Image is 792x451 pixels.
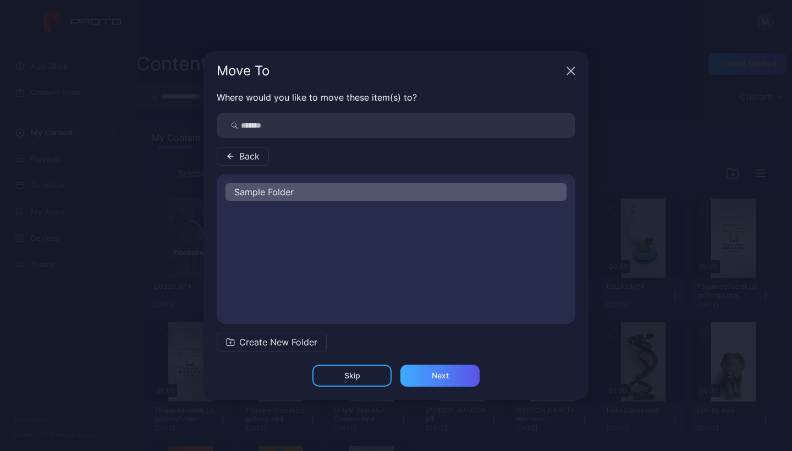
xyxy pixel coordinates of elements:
[239,150,260,163] span: Back
[432,371,449,380] div: Next
[217,91,575,104] p: Where would you like to move these item(s) to?
[344,371,360,380] div: Skip
[217,147,269,166] button: Back
[217,333,327,351] button: Create New Folder
[234,185,294,199] span: Sample Folder
[312,365,392,387] button: Skip
[400,365,480,387] button: Next
[239,335,317,349] span: Create New Folder
[217,64,562,78] div: Move To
